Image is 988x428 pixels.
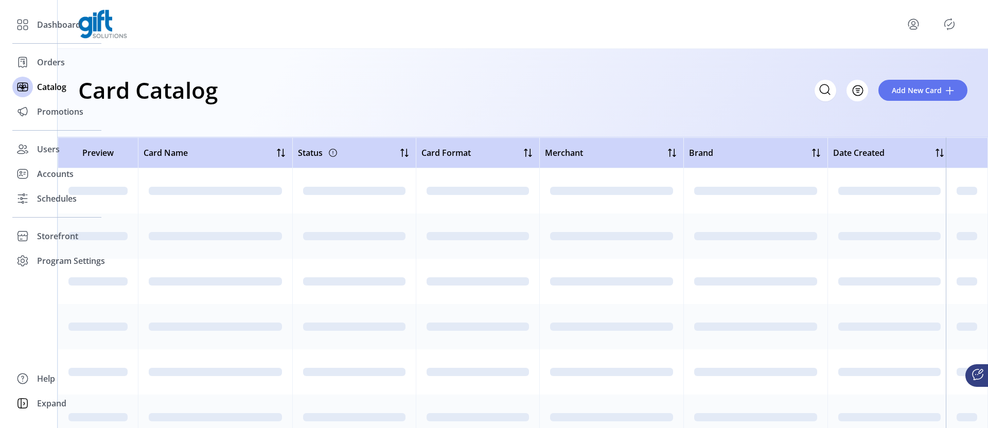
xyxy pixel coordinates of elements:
span: Expand [37,397,66,409]
span: Program Settings [37,255,105,267]
button: Publisher Panel [941,16,958,32]
span: Card Format [421,147,471,159]
input: Search [815,80,836,101]
span: Merchant [545,147,583,159]
span: Card Name [144,147,188,159]
span: Storefront [37,230,78,242]
span: Users [37,143,60,155]
button: Add New Card [878,80,967,101]
span: Help [37,372,55,385]
span: Orders [37,56,65,68]
span: Catalog [37,81,66,93]
button: menu [905,16,922,32]
span: Add New Card [892,85,942,96]
h1: Card Catalog [78,72,218,108]
span: Schedules [37,192,77,205]
span: Accounts [37,168,74,180]
span: Date Created [833,147,885,159]
div: Status [298,145,339,161]
span: Brand [689,147,713,159]
span: Dashboard [37,19,81,31]
span: Promotions [37,105,83,118]
img: logo [78,10,127,39]
button: Filter Button [846,80,868,101]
